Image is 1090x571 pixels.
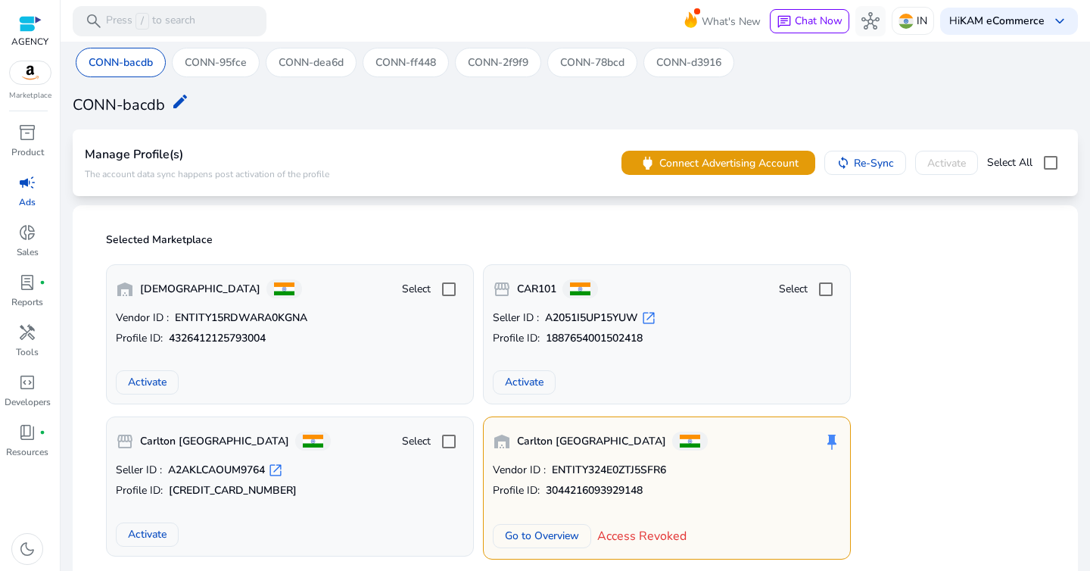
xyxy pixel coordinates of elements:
span: donut_small [18,223,36,242]
p: Hi [949,16,1045,27]
span: Re-Sync [854,155,894,171]
span: warehouse [116,280,134,298]
b: KAM eCommerce [960,14,1045,28]
p: The account data sync happens post activation of the profile [85,168,329,180]
span: Profile ID: [493,483,540,498]
span: Select All [987,155,1032,170]
span: book_4 [18,423,36,442]
p: CONN-95fce [185,55,247,70]
b: 4326412125793004 [169,331,266,346]
p: Marketplace [9,90,51,101]
span: What's New [702,8,761,35]
span: Profile ID: [116,331,163,346]
span: chat [777,14,792,30]
span: Activate [505,374,543,390]
p: CONN-d3916 [656,55,721,70]
button: Activate [116,523,179,547]
b: CAR101 [517,282,556,297]
span: Seller ID : [116,463,162,478]
button: Go to Overview [493,524,591,548]
span: Seller ID : [493,310,539,326]
p: Selected Marketplace [106,232,1054,248]
span: Profile ID: [116,483,163,498]
span: Connect Advertising Account [659,155,799,171]
button: Activate [493,370,556,395]
p: CONN-dea6d [279,55,344,70]
span: / [135,13,149,30]
span: Profile ID: [493,331,540,346]
p: CONN-78bcd [560,55,624,70]
mat-icon: edit [171,92,189,111]
span: inventory_2 [18,123,36,142]
span: storefront [493,280,511,298]
p: Developers [5,395,51,409]
span: warehouse [493,432,511,451]
mat-icon: sync [836,156,850,170]
p: Product [11,145,44,159]
p: AGENCY [11,35,48,48]
p: CONN-2f9f9 [468,55,528,70]
span: dark_mode [18,540,36,558]
b: Carlton [GEOGRAPHIC_DATA] [140,434,289,449]
button: hub [855,6,886,36]
span: search [85,12,103,30]
span: campaign [18,173,36,192]
span: storefront [116,432,134,451]
span: open_in_new [268,463,283,478]
p: Ads [19,195,36,209]
button: Activate [116,370,179,395]
b: [CREDIT_CARD_NUMBER] [169,483,297,498]
b: [DEMOGRAPHIC_DATA] [140,282,260,297]
p: Sales [17,245,39,259]
p: CONN-bacdb [89,55,153,70]
b: A2AKLCAOUM9764 [168,463,265,478]
span: Chat Now [795,14,842,28]
span: power [639,154,656,172]
p: Tools [16,345,39,359]
span: Go to Overview [505,528,579,544]
span: Access Revoked [597,527,687,545]
p: Press to search [106,13,195,30]
span: Select [402,282,431,297]
button: Re-Sync [824,151,906,175]
span: fiber_manual_record [39,429,45,435]
h4: Manage Profile(s) [85,148,329,162]
span: fiber_manual_record [39,279,45,285]
b: ENTITY15RDWARA0KGNA [175,310,307,326]
b: A2051I5UP15YUW [545,310,638,326]
span: Vendor ID : [493,463,546,478]
span: Select [779,282,808,297]
b: ENTITY324E0ZTJ5SFR6 [552,463,666,478]
button: chatChat Now [770,9,849,33]
p: CONN-ff448 [375,55,436,70]
img: in.svg [898,14,914,29]
span: Activate [128,374,167,390]
p: Resources [6,445,48,459]
b: 1887654001502418 [546,331,643,346]
span: Vendor ID : [116,310,169,326]
span: Select [402,434,431,449]
button: powerConnect Advertising Account [621,151,815,175]
b: Carlton [GEOGRAPHIC_DATA] [517,434,666,449]
span: code_blocks [18,373,36,392]
span: lab_profile [18,273,36,292]
span: keyboard_arrow_down [1051,12,1069,30]
p: Reports [11,295,43,309]
h3: CONN-bacdb [73,96,165,114]
span: hub [861,12,880,30]
span: open_in_new [641,310,656,326]
span: handyman [18,323,36,342]
span: Activate [128,526,167,542]
p: IN [917,8,927,34]
b: 3044216093929148 [546,483,643,498]
img: amazon.svg [10,61,51,84]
